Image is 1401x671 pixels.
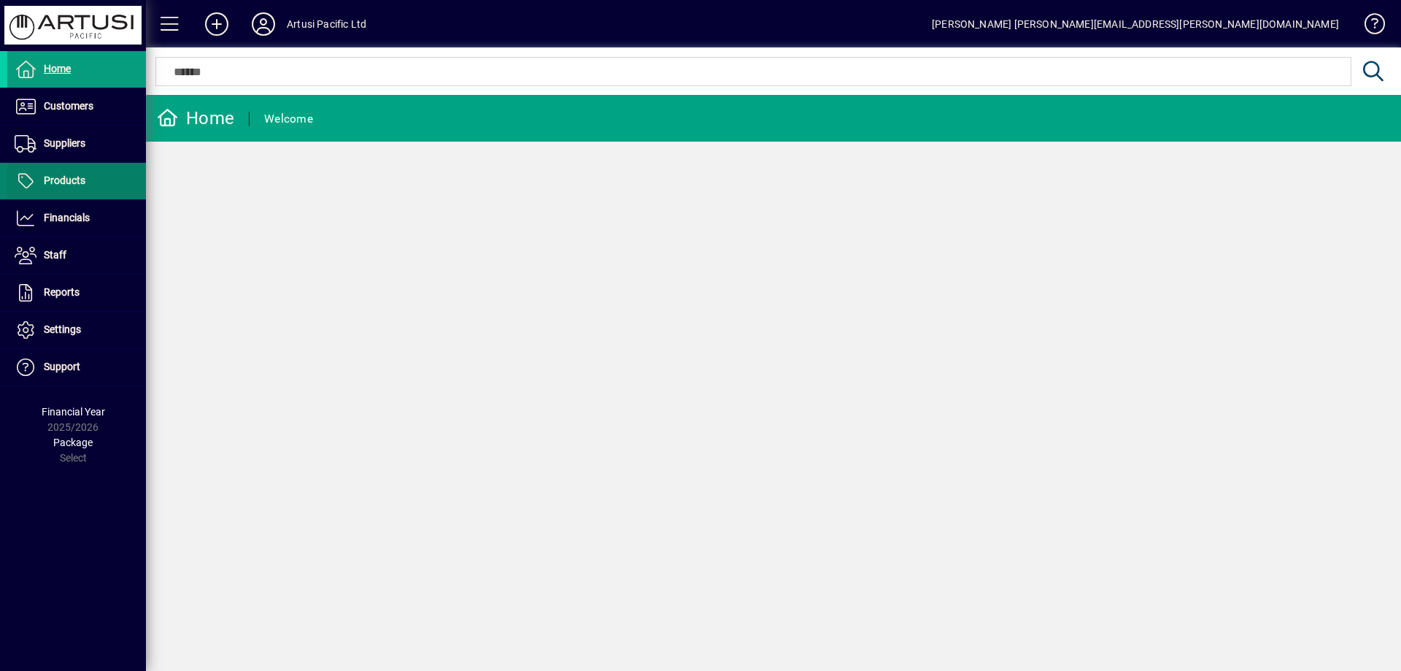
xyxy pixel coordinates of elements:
span: Customers [44,100,93,112]
a: Customers [7,88,146,125]
a: Products [7,163,146,199]
div: Home [157,107,234,130]
span: Package [53,437,93,448]
span: Suppliers [44,137,85,149]
a: Settings [7,312,146,348]
span: Products [44,175,85,186]
span: Staff [44,249,66,261]
a: Reports [7,275,146,311]
a: Knowledge Base [1354,3,1383,50]
div: [PERSON_NAME] [PERSON_NAME][EMAIL_ADDRESS][PERSON_NAME][DOMAIN_NAME] [932,12,1339,36]
span: Reports [44,286,80,298]
button: Add [193,11,240,37]
div: Welcome [264,107,313,131]
div: Artusi Pacific Ltd [287,12,366,36]
span: Financials [44,212,90,223]
span: Financial Year [42,406,105,418]
a: Support [7,349,146,386]
a: Suppliers [7,126,146,162]
a: Financials [7,200,146,237]
span: Settings [44,323,81,335]
span: Home [44,63,71,74]
a: Staff [7,237,146,274]
button: Profile [240,11,287,37]
span: Support [44,361,80,372]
